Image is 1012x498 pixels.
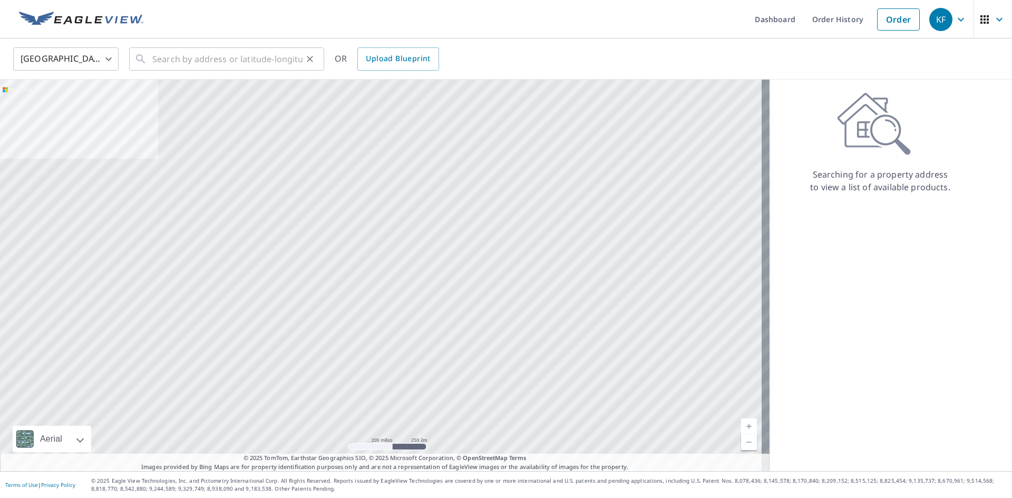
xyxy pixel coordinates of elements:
[741,418,757,434] a: Current Level 5, Zoom In
[741,434,757,450] a: Current Level 5, Zoom Out
[244,454,527,463] span: © 2025 TomTom, Earthstar Geographics SIO, © 2025 Microsoft Corporation, ©
[41,481,75,489] a: Privacy Policy
[335,47,439,71] div: OR
[91,477,1007,493] p: © 2025 Eagle View Technologies, Inc. and Pictometry International Corp. All Rights Reserved. Repo...
[509,454,527,462] a: Terms
[366,52,430,65] span: Upload Blueprint
[5,482,75,488] p: |
[13,426,91,452] div: Aerial
[929,8,952,31] div: KF
[37,426,65,452] div: Aerial
[303,52,317,66] button: Clear
[5,481,38,489] a: Terms of Use
[357,47,439,71] a: Upload Blueprint
[152,44,303,74] input: Search by address or latitude-longitude
[19,12,143,27] img: EV Logo
[810,168,951,193] p: Searching for a property address to view a list of available products.
[877,8,920,31] a: Order
[13,44,119,74] div: [GEOGRAPHIC_DATA]
[463,454,507,462] a: OpenStreetMap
